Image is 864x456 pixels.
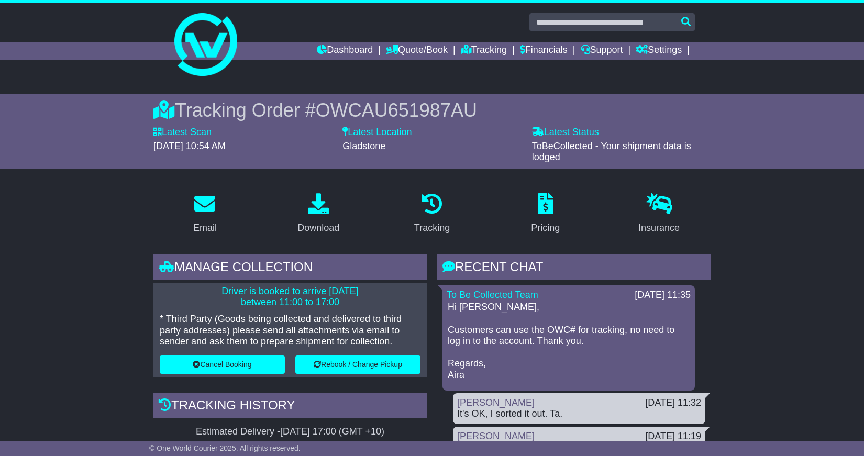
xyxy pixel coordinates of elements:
[437,254,711,283] div: RECENT CHAT
[295,355,420,374] button: Rebook / Change Pickup
[316,99,477,121] span: OWCAU651987AU
[636,42,682,60] a: Settings
[520,42,568,60] a: Financials
[531,221,560,235] div: Pricing
[638,221,680,235] div: Insurance
[153,127,212,138] label: Latest Scan
[317,42,373,60] a: Dashboard
[457,397,535,408] a: [PERSON_NAME]
[645,397,701,409] div: [DATE] 11:32
[186,190,224,239] a: Email
[632,190,686,239] a: Insurance
[149,444,301,452] span: © One World Courier 2025. All rights reserved.
[457,431,535,441] a: [PERSON_NAME]
[291,190,346,239] a: Download
[153,254,427,283] div: Manage collection
[461,42,507,60] a: Tracking
[414,221,450,235] div: Tracking
[524,190,567,239] a: Pricing
[448,302,690,381] p: Hi [PERSON_NAME], Customers can use the OWC# for tracking, no need to log in to the account. Than...
[457,408,701,420] div: It's OK, I sorted it out. Ta.
[407,190,457,239] a: Tracking
[532,127,599,138] label: Latest Status
[153,426,427,438] div: Estimated Delivery -
[386,42,448,60] a: Quote/Book
[297,221,339,235] div: Download
[280,426,384,438] div: [DATE] 17:00 (GMT +10)
[160,314,420,348] p: * Third Party (Goods being collected and delivered to third party addresses) please send all atta...
[153,393,427,421] div: Tracking history
[160,355,285,374] button: Cancel Booking
[447,290,538,300] a: To Be Collected Team
[342,141,385,151] span: Gladstone
[581,42,623,60] a: Support
[160,286,420,308] p: Driver is booked to arrive [DATE] between 11:00 to 17:00
[153,99,711,121] div: Tracking Order #
[645,431,701,442] div: [DATE] 11:19
[342,127,412,138] label: Latest Location
[193,221,217,235] div: Email
[532,141,691,163] span: ToBeCollected - Your shipment data is lodged
[635,290,691,301] div: [DATE] 11:35
[153,141,226,151] span: [DATE] 10:54 AM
